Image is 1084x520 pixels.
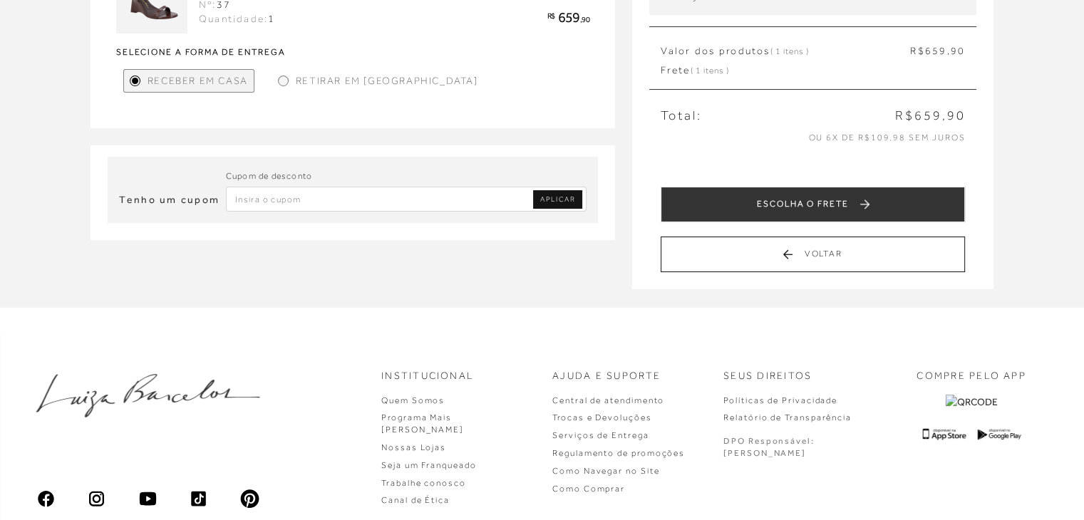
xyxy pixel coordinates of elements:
[148,73,248,88] span: Receber em Casa
[381,369,474,383] p: Institucional
[381,495,450,505] a: Canal de Ética
[552,369,661,383] p: Ajuda e Suporte
[947,45,966,56] span: ,90
[661,107,701,125] span: Total:
[946,395,998,410] img: QRCODE
[895,107,965,125] span: R$659,90
[381,460,477,470] a: Seja um Franqueado
[119,193,220,207] h3: Tenho um cupom
[552,412,651,422] a: Trocas e Devoluções
[723,412,852,422] a: Relatório de Transparência
[661,44,808,58] span: Valor dos produtos
[910,45,924,56] span: R$
[977,428,1021,440] img: Google Play Logo
[36,374,259,417] img: luiza-barcelos.png
[226,170,312,183] label: Cupom de desconto
[661,187,965,222] button: ESCOLHA O FRETE
[808,132,965,142] span: ou 6x de R$109,98 sem juros
[381,412,464,435] a: Programa Mais [PERSON_NAME]
[199,12,276,26] div: Quantidade:
[661,236,965,272] button: Voltar
[540,194,575,204] span: APLICAR
[189,489,209,509] img: tiktok
[533,190,582,209] a: Aplicar Código
[552,484,625,494] a: Como Comprar
[268,13,275,24] span: 1
[36,489,56,509] img: facebook_ios_glyph
[552,395,664,405] a: Central de atendimento
[381,478,466,488] a: Trabalhe conosco
[922,428,966,440] img: App Store Logo
[558,9,580,25] span: 659
[381,395,445,405] a: Quem Somos
[239,489,259,509] img: pinterest_ios_filled
[770,46,809,56] span: ( 1 itens )
[116,48,590,56] strong: Selecione a forma de entrega
[917,369,1026,383] p: COMPRE PELO APP
[552,430,649,440] a: Serviços de Entrega
[381,442,446,452] a: Nossas Lojas
[226,187,587,212] input: Inserir Código da Promoção
[552,448,685,458] a: Regulamento de promoções
[138,489,158,509] img: youtube_material_rounded
[552,466,659,476] a: Como Navegar no Site
[690,66,728,76] span: ( 1 itens )
[723,395,837,405] a: Políticas de Privacidade
[296,73,478,88] span: Retirar em [GEOGRAPHIC_DATA]
[723,369,812,383] p: Seus Direitos
[723,435,815,459] p: DPO Responsável: [PERSON_NAME]
[87,489,107,509] img: instagram_material_outline
[661,63,728,78] span: Frete
[925,45,947,56] span: 659
[547,11,555,20] span: R$
[580,15,590,24] span: ,90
